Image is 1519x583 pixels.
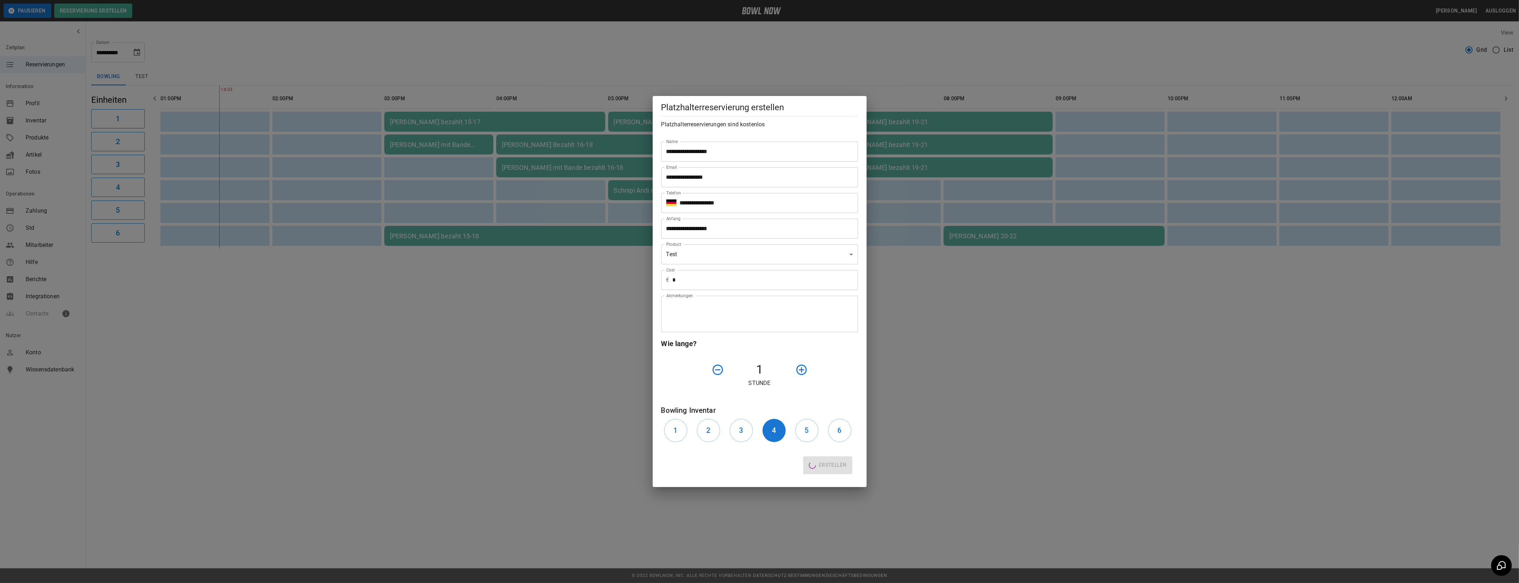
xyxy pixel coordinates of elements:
[697,419,720,442] button: 2
[706,425,710,436] h6: 2
[666,276,669,284] p: €
[739,425,743,436] h6: 3
[837,425,841,436] h6: 6
[661,219,853,239] input: Choose date, selected date is Aug 30, 2025
[673,425,677,436] h6: 1
[772,425,776,436] h6: 4
[661,379,858,387] p: Stunde
[661,120,858,130] h6: Platzhalterreservierungen sind kostenlos
[661,405,858,416] h6: Bowling Inventar
[666,216,681,222] label: Anfang
[666,198,677,208] button: Select country
[805,425,809,436] h6: 5
[795,419,818,442] button: 5
[664,419,687,442] button: 1
[727,362,792,377] h4: 1
[730,419,753,442] button: 3
[828,419,851,442] button: 6
[763,419,786,442] button: 4
[661,102,858,113] h5: Platzhalterreservierung erstellen
[661,244,858,264] div: Test
[661,338,858,349] h6: Wie lange?
[666,190,681,196] label: Telefon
